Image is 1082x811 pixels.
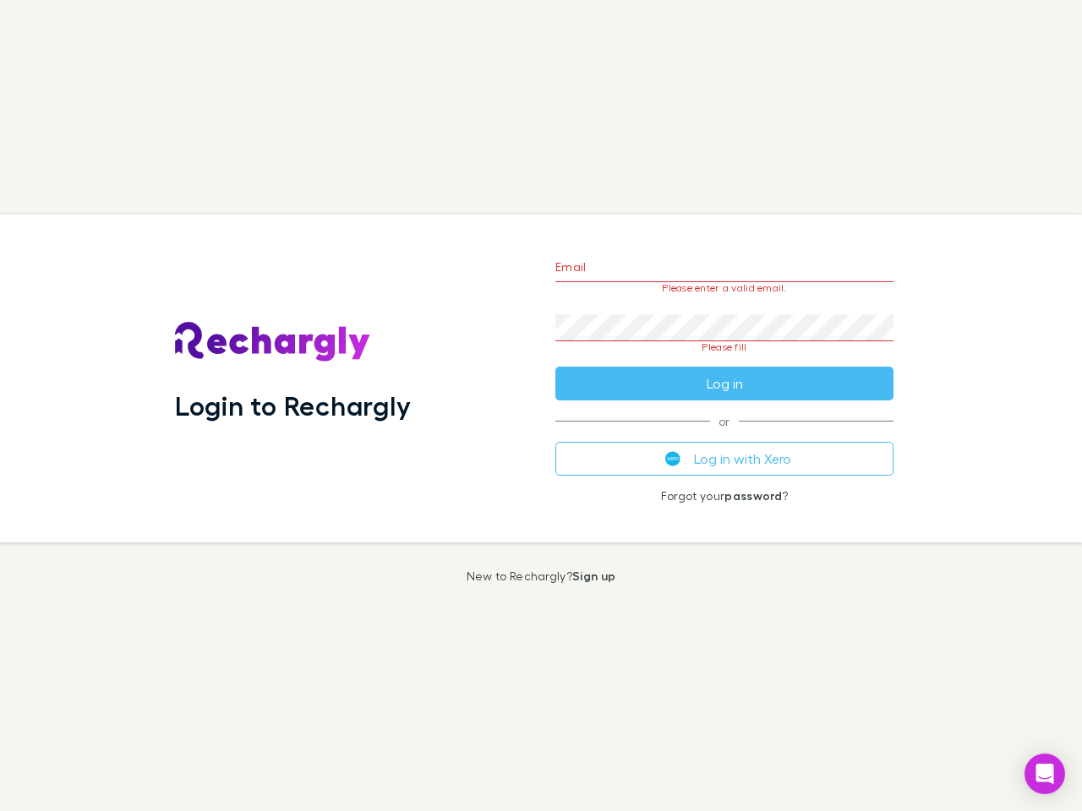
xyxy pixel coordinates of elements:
a: Sign up [572,569,615,583]
a: password [724,488,782,503]
p: Please fill [555,341,893,353]
h1: Login to Rechargly [175,389,411,422]
img: Xero's logo [665,451,680,466]
span: or [555,421,893,422]
p: New to Rechargly? [467,569,616,583]
button: Log in with Xero [555,442,893,476]
div: Open Intercom Messenger [1025,754,1065,794]
p: Please enter a valid email. [555,282,893,294]
button: Log in [555,367,893,400]
p: Forgot your ? [555,489,893,503]
img: Rechargly's Logo [175,322,371,362]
